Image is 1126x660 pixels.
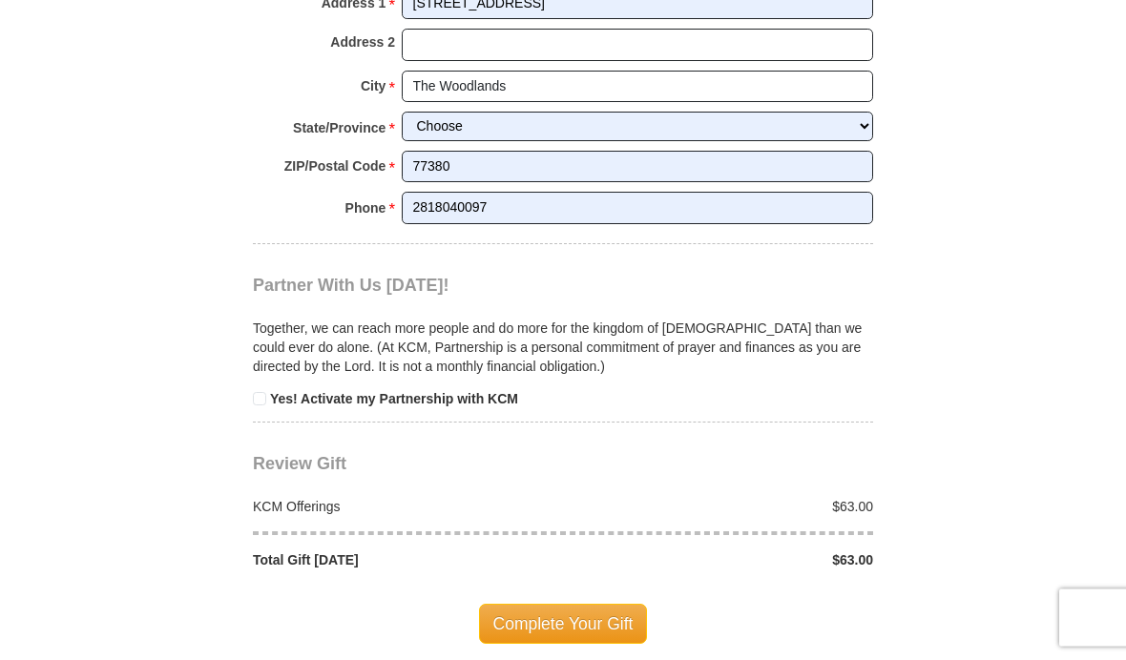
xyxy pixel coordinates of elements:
strong: Phone [345,196,386,222]
strong: State/Province [293,115,386,142]
strong: ZIP/Postal Code [284,154,386,180]
div: $63.00 [563,551,884,570]
span: Complete Your Gift [479,605,648,645]
strong: Yes! Activate my Partnership with KCM [270,392,518,407]
p: Together, we can reach more people and do more for the kingdom of [DEMOGRAPHIC_DATA] than we coul... [253,320,873,377]
span: Review Gift [253,455,346,474]
strong: Address 2 [330,30,395,56]
div: Total Gift [DATE] [243,551,564,570]
strong: City [361,73,386,100]
div: KCM Offerings [243,498,564,517]
span: Partner With Us [DATE]! [253,277,449,296]
div: $63.00 [563,498,884,517]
